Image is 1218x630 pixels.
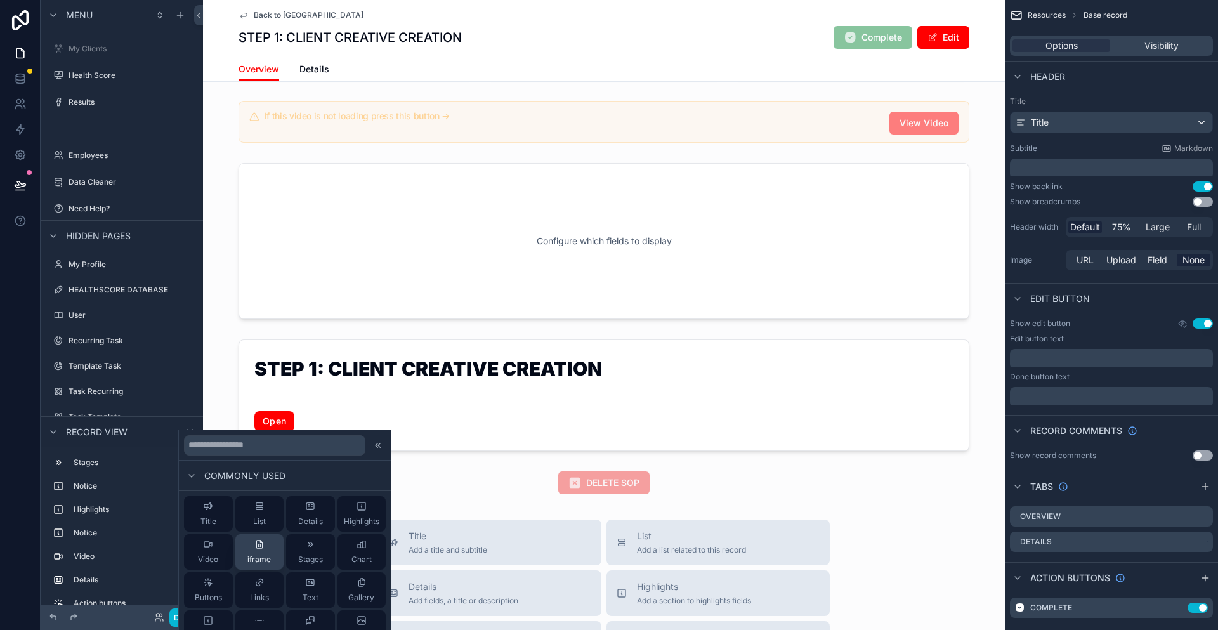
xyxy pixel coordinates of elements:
button: Title [184,496,233,532]
span: Record comments [1030,424,1122,437]
span: Links [250,593,269,603]
button: HighlightsAdd a section to highlights fields [606,570,830,616]
button: Done [169,608,198,627]
span: iframe [247,555,271,565]
label: Subtitle [1010,143,1037,154]
span: Gallery [348,593,374,603]
span: None [1182,254,1205,266]
button: Links [235,572,284,608]
span: Large [1146,221,1170,233]
span: Add a title and subtitle [409,545,487,555]
span: Base record [1084,10,1127,20]
span: 75% [1112,221,1131,233]
label: Complete [1030,603,1072,613]
a: Details [299,58,329,83]
button: iframe [235,534,284,570]
span: Back to [GEOGRAPHIC_DATA] [254,10,363,20]
div: Show record comments [1010,450,1096,461]
button: Title [1010,112,1213,133]
span: Full [1187,221,1201,233]
label: My Clients [69,44,193,54]
label: Data Cleaner [69,177,193,187]
a: Recurring Task [48,331,195,351]
a: Need Help? [48,199,195,219]
div: scrollable content [41,447,203,605]
label: Edit button text [1010,334,1064,344]
span: Add a section to highlights fields [637,596,751,606]
span: Options [1045,39,1078,52]
span: Text [303,593,318,603]
span: Title [409,530,487,542]
span: Title [1031,116,1049,129]
button: Text [286,572,335,608]
a: Template Task [48,356,195,376]
span: Upload [1106,254,1136,266]
div: Show breadcrumbs [1010,197,1080,207]
span: Title [200,516,216,527]
label: Health Score [69,70,193,81]
span: Commonly used [204,469,285,482]
label: Employees [69,150,193,161]
a: HEALTHSCORE DATABASE [48,280,195,300]
label: Notice [74,481,190,491]
label: Overview [1020,511,1061,522]
label: Header width [1010,222,1061,232]
span: Visibility [1144,39,1179,52]
button: Gallery [337,572,386,608]
label: Details [74,575,190,585]
label: Details [1020,537,1052,547]
label: Template Task [69,361,193,371]
a: Back to [GEOGRAPHIC_DATA] [239,10,363,20]
span: Video [198,555,218,565]
button: ListAdd a list related to this record [606,520,830,565]
span: Edit button [1030,292,1090,305]
span: Details [299,63,329,75]
label: Need Help? [69,204,193,214]
label: Results [69,97,193,107]
a: Markdown [1162,143,1213,154]
a: Task Template [48,407,195,427]
span: Markdown [1174,143,1213,154]
label: Stages [74,457,190,468]
span: Resources [1028,10,1066,20]
label: User [69,310,193,320]
label: Highlights [74,504,190,515]
label: Video [74,551,190,561]
button: Chart [337,534,386,570]
a: User [48,305,195,325]
span: Default [1070,221,1100,233]
h1: STEP 1: CLIENT CREATIVE CREATION [239,29,462,46]
label: Notice [74,528,190,538]
span: Header [1030,70,1065,83]
button: Highlights [337,496,386,532]
button: TitleAdd a title and subtitle [378,520,601,565]
span: Overview [239,63,279,75]
label: Recurring Task [69,336,193,346]
label: HEALTHSCORE DATABASE [69,285,193,295]
span: Add a list related to this record [637,545,746,555]
button: Edit [917,26,969,49]
label: Task Template [69,412,193,422]
span: Field [1148,254,1167,266]
button: Stages [286,534,335,570]
label: Show edit button [1010,318,1070,329]
label: Image [1010,255,1061,265]
span: Tabs [1030,480,1053,493]
button: Video [184,534,233,570]
span: Add fields, a title or description [409,596,518,606]
span: URL [1077,254,1094,266]
a: My Profile [48,254,195,275]
label: Title [1010,96,1213,107]
span: Chart [351,555,372,565]
a: Task Recurring [48,381,195,402]
span: Hidden pages [66,230,131,242]
label: My Profile [69,259,193,270]
span: Highlights [637,581,751,593]
button: Buttons [184,572,233,608]
a: Overview [239,58,279,82]
a: Data Cleaner [48,172,195,192]
span: List [637,530,746,542]
label: Action buttons [74,598,190,608]
span: Buttons [195,593,222,603]
button: Details [286,496,335,532]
